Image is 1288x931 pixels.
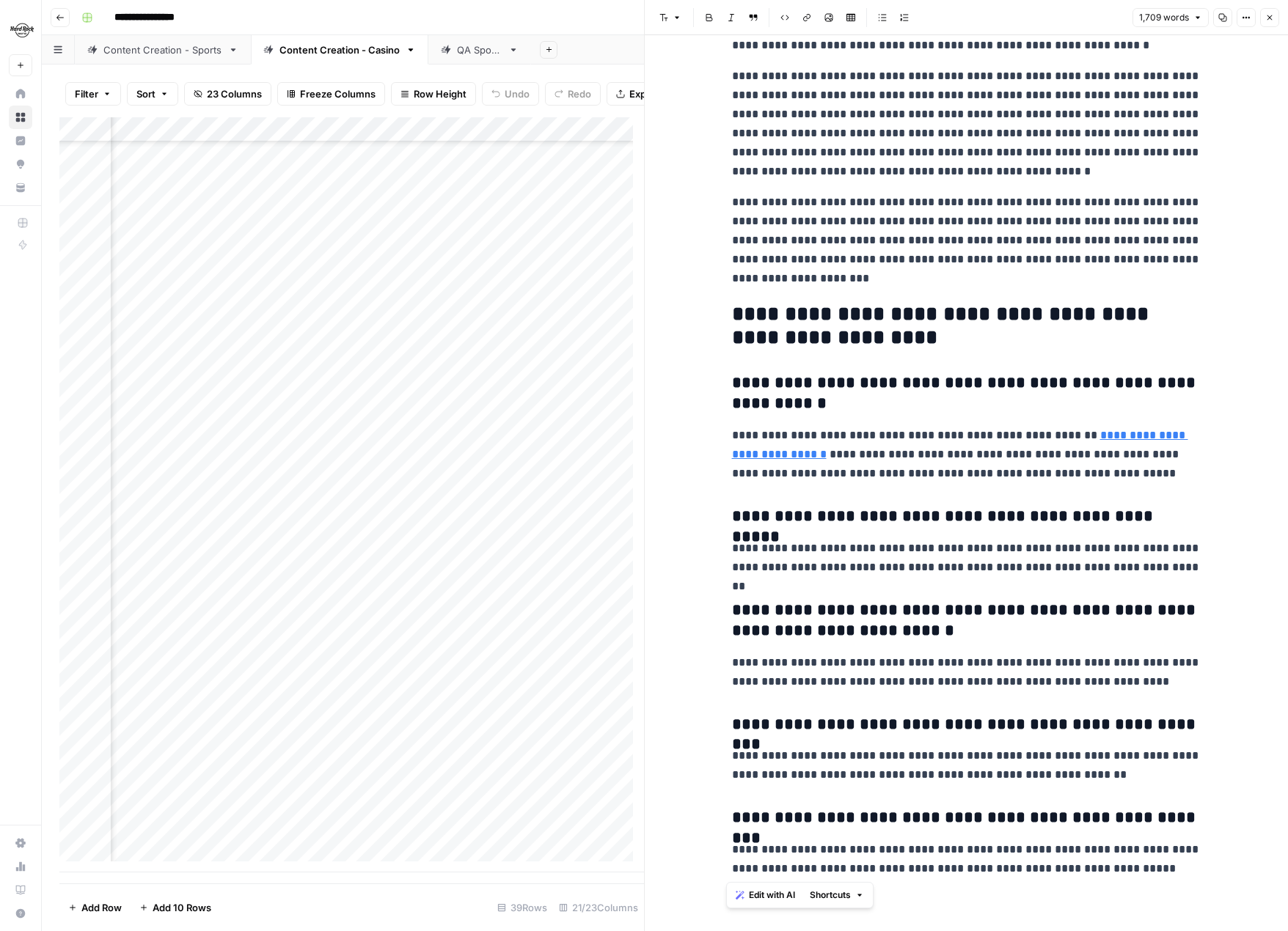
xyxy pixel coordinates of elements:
a: Your Data [9,176,32,199]
a: Browse [9,106,32,129]
a: Content Creation - Casino [251,35,428,65]
button: Sort [127,82,178,106]
span: Undo [505,87,530,101]
span: Freeze Columns [300,87,376,101]
a: QA Sports [428,35,531,65]
button: Help + Support [9,902,32,925]
button: Workspace: Hard Rock Digital [9,12,32,48]
button: Redo [545,82,601,106]
a: Home [9,82,32,106]
div: Content Creation - Sports [103,43,222,57]
button: 23 Columns [184,82,271,106]
span: Redo [568,87,591,101]
a: Content Creation - Sports [75,35,251,65]
div: 21/23 Columns [553,896,644,919]
button: Shortcuts [804,886,870,905]
button: Add 10 Rows [131,896,220,919]
a: Insights [9,129,32,152]
div: Content Creation - Casino [279,43,400,57]
span: Shortcuts [810,888,851,902]
button: Add Row [59,896,131,919]
a: Settings [9,831,32,855]
span: 1,709 words [1139,11,1189,24]
button: Export CSV [607,82,691,106]
a: Opportunities [9,152,32,176]
button: Filter [65,82,121,106]
button: Freeze Columns [277,82,385,106]
span: Filter [75,87,98,101]
div: 39 Rows [491,896,553,919]
button: Row Height [391,82,476,106]
span: Edit with AI [749,888,795,902]
div: QA Sports [457,43,502,57]
button: Undo [482,82,539,106]
span: 23 Columns [207,87,262,101]
img: Hard Rock Digital Logo [9,17,35,43]
button: 1,709 words [1133,8,1209,27]
a: Learning Hub [9,878,32,902]
span: Sort [136,87,155,101]
span: Add Row [81,900,122,915]
span: Row Height [414,87,466,101]
span: Add 10 Rows [153,900,211,915]
span: Export CSV [629,87,681,101]
button: Edit with AI [730,886,801,905]
a: Usage [9,855,32,878]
